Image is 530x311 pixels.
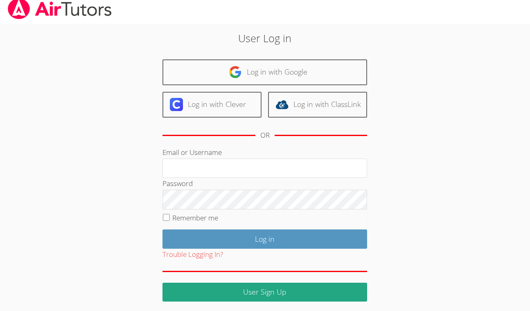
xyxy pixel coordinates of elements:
label: Remember me [172,213,218,222]
label: Email or Username [162,148,222,157]
a: Log in with Clever [162,92,262,118]
button: Trouble Logging In? [162,249,223,261]
h2: User Log in [122,30,408,46]
div: OR [260,129,270,141]
a: Log in with Google [162,59,367,85]
img: google-logo-50288ca7cdecda66e5e0955fdab243c47b7ad437acaf1139b6f446037453330a.svg [229,66,242,79]
img: clever-logo-6eab21bc6e7a338710f1a6ff85c0baf02591cd810cc4098c63d3a4b26e2feb20.svg [170,98,183,111]
a: Log in with ClassLink [268,92,367,118]
input: Log in [162,229,367,249]
label: Password [162,179,193,188]
a: User Sign Up [162,283,367,302]
img: classlink-logo-d6bb404cc1216ec64c9a2012d9dc4662098be43eaf13dc465df04b49fa7ab582.svg [275,98,289,111]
